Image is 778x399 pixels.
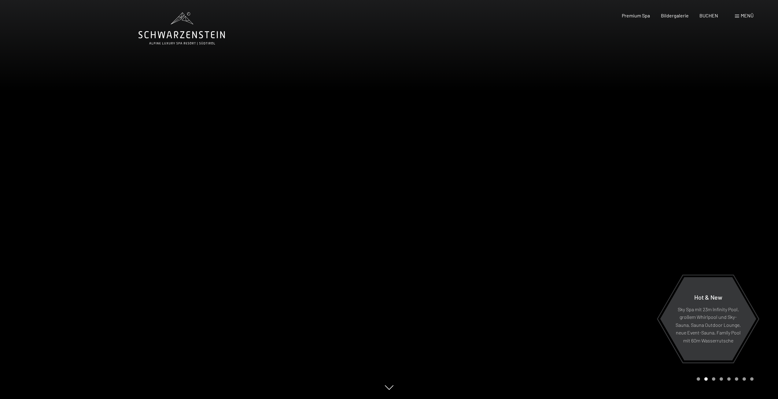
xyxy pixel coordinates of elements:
div: Carousel Page 4 [720,377,723,381]
div: Carousel Page 7 [743,377,746,381]
a: Bildergalerie [661,13,689,18]
a: Premium Spa [622,13,650,18]
div: Carousel Page 3 [712,377,715,381]
div: Carousel Page 2 (Current Slide) [704,377,708,381]
p: Sky Spa mit 23m Infinity Pool, großem Whirlpool und Sky-Sauna, Sauna Outdoor Lounge, neue Event-S... [675,305,741,344]
span: Menü [741,13,754,18]
div: Carousel Page 6 [735,377,738,381]
div: Carousel Page 1 [697,377,700,381]
span: Hot & New [694,293,722,301]
div: Carousel Page 8 [750,377,754,381]
a: BUCHEN [699,13,718,18]
div: Carousel Page 5 [727,377,731,381]
div: Carousel Pagination [695,377,754,381]
a: Hot & New Sky Spa mit 23m Infinity Pool, großem Whirlpool und Sky-Sauna, Sauna Outdoor Lounge, ne... [660,277,757,361]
